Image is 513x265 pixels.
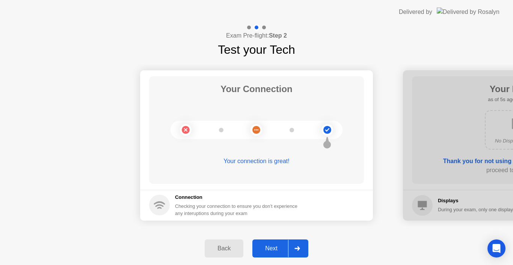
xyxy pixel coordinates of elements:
[255,245,288,252] div: Next
[399,8,432,17] div: Delivered by
[175,203,302,217] div: Checking your connection to ensure you don’t experience any interuptions during your exam
[149,157,364,166] div: Your connection is great!
[218,41,295,59] h1: Test your Tech
[205,239,243,257] button: Back
[220,82,293,96] h1: Your Connection
[207,245,241,252] div: Back
[175,194,302,201] h5: Connection
[252,239,308,257] button: Next
[487,239,505,257] div: Open Intercom Messenger
[437,8,499,16] img: Delivered by Rosalyn
[269,32,287,39] b: Step 2
[226,31,287,40] h4: Exam Pre-flight:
